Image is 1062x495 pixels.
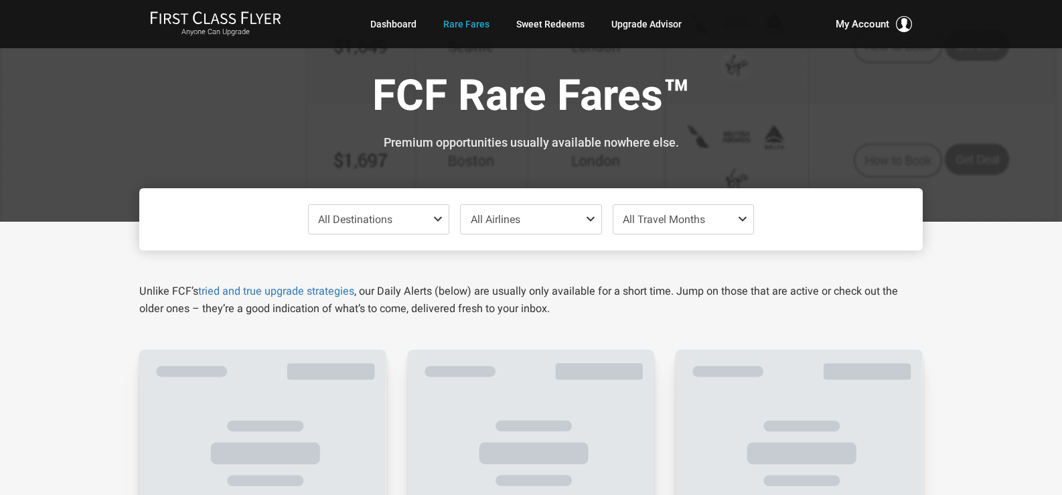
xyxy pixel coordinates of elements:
[150,27,281,37] small: Anyone Can Upgrade
[150,11,281,25] img: First Class Flyer
[623,213,705,226] span: All Travel Months
[150,11,281,38] a: First Class FlyerAnyone Can Upgrade
[149,136,913,149] h3: Premium opportunities usually available nowhere else.
[139,283,923,317] p: Unlike FCF’s , our Daily Alerts (below) are usually only available for a short time. Jump on thos...
[516,12,585,36] a: Sweet Redeems
[318,213,392,226] span: All Destinations
[836,16,889,32] span: My Account
[198,285,354,297] a: tried and true upgrade strategies
[836,16,912,32] button: My Account
[443,12,489,36] a: Rare Fares
[370,12,416,36] a: Dashboard
[149,72,913,124] h1: FCF Rare Fares™
[611,12,682,36] a: Upgrade Advisor
[471,213,520,226] span: All Airlines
